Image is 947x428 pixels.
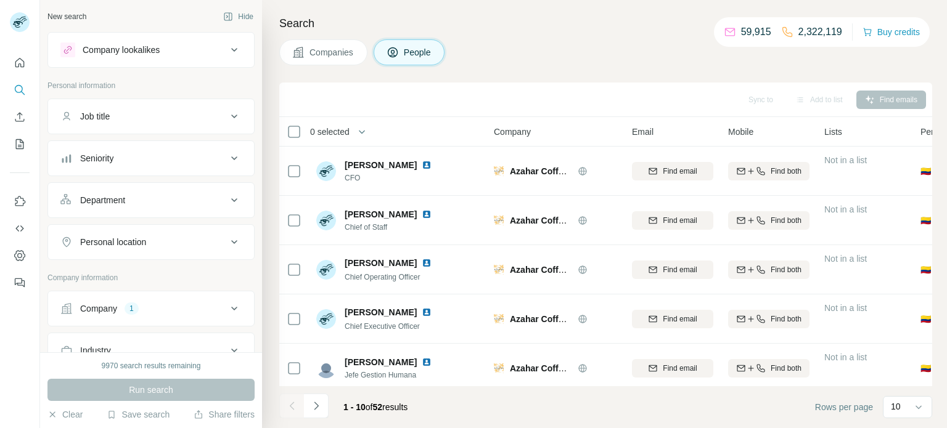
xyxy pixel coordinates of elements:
img: Logo of Azahar Coffee Company [494,314,504,324]
div: New search [47,11,86,22]
button: Share filters [194,408,255,421]
span: Email [632,126,654,138]
span: Azahar Coffee Company [510,265,610,275]
img: LinkedIn logo [422,209,432,219]
span: 52 [373,402,383,412]
button: Find email [632,260,713,279]
span: [PERSON_NAME] [345,306,417,318]
button: Find both [728,260,810,279]
span: Find email [663,215,697,226]
button: Find email [632,211,713,230]
span: Azahar Coffee Company [510,216,610,225]
button: Personal location [48,227,254,257]
span: [PERSON_NAME] [345,208,417,220]
img: Avatar [316,358,336,378]
span: Not in a list [824,254,867,264]
img: Logo of Azahar Coffee Company [494,166,504,176]
span: Lists [824,126,842,138]
button: Company lookalikes [48,35,254,65]
span: CFO [345,172,437,184]
div: Personal location [80,236,146,248]
span: Azahar Coffee Company [510,363,610,373]
span: 0 selected [310,126,350,138]
div: Seniority [80,152,113,164]
span: Find both [771,215,801,226]
button: Feedback [10,272,30,294]
img: LinkedIn logo [422,258,432,268]
p: 2,322,119 [798,25,842,39]
span: Find email [663,313,697,325]
div: Department [80,194,125,206]
div: 1 [125,303,139,314]
img: Logo of Azahar Coffee Company [494,363,504,373]
span: 🇨🇴 [920,362,931,374]
img: LinkedIn logo [422,307,432,317]
button: Industry [48,336,254,365]
span: Jefe Gestion Humana [345,369,437,381]
button: Enrich CSV [10,106,30,128]
span: of [366,402,373,412]
span: Find email [663,363,697,374]
span: People [404,46,432,59]
button: Clear [47,408,83,421]
span: Not in a list [824,204,867,214]
p: 59,915 [741,25,771,39]
span: Chief of Staff [345,222,437,233]
img: Avatar [316,211,336,230]
span: 🇨🇴 [920,264,931,276]
button: Company1 [48,294,254,323]
img: Avatar [316,161,336,181]
button: Navigate to next page [304,394,329,418]
button: Use Surfe on LinkedIn [10,190,30,212]
div: Industry [80,344,111,357]
button: Find both [728,162,810,180]
span: Find email [663,264,697,275]
button: Search [10,79,30,101]
button: Find both [728,211,810,230]
div: 9970 search results remaining [102,360,201,371]
div: Job title [80,110,110,123]
span: Rows per page [815,401,873,413]
span: Company [494,126,531,138]
span: Not in a list [824,352,867,362]
span: results [343,402,408,412]
button: Find both [728,310,810,328]
button: Department [48,185,254,215]
button: Find email [632,162,713,180]
span: Not in a list [824,303,867,313]
button: Dashboard [10,244,30,267]
button: Save search [107,408,170,421]
button: Quick start [10,52,30,74]
button: Buy credits [863,23,920,41]
img: Logo of Azahar Coffee Company [494,265,504,275]
img: Avatar [316,260,336,280]
span: Chief Operating Officer [345,273,420,281]
button: Use Surfe API [10,217,30,240]
span: Find both [771,166,801,177]
span: Find email [663,166,697,177]
span: Azahar Coffee Company [510,166,610,176]
span: Find both [771,313,801,325]
span: 🇨🇴 [920,313,931,325]
span: [PERSON_NAME] [345,257,417,269]
span: Companies [310,46,355,59]
p: Company information [47,272,255,283]
button: Job title [48,102,254,131]
p: Personal information [47,80,255,91]
img: LinkedIn logo [422,357,432,367]
div: Company [80,302,117,315]
span: 🇨🇴 [920,214,931,227]
img: LinkedIn logo [422,160,432,170]
span: [PERSON_NAME] [345,356,417,368]
button: Find email [632,359,713,378]
span: Mobile [728,126,753,138]
button: Find email [632,310,713,328]
div: Company lookalikes [83,44,160,56]
span: 1 - 10 [343,402,366,412]
span: 🇨🇴 [920,165,931,177]
span: Find both [771,363,801,374]
img: Logo of Azahar Coffee Company [494,216,504,225]
span: Azahar Coffee Company [510,314,610,324]
button: Find both [728,359,810,378]
p: 10 [891,400,901,413]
